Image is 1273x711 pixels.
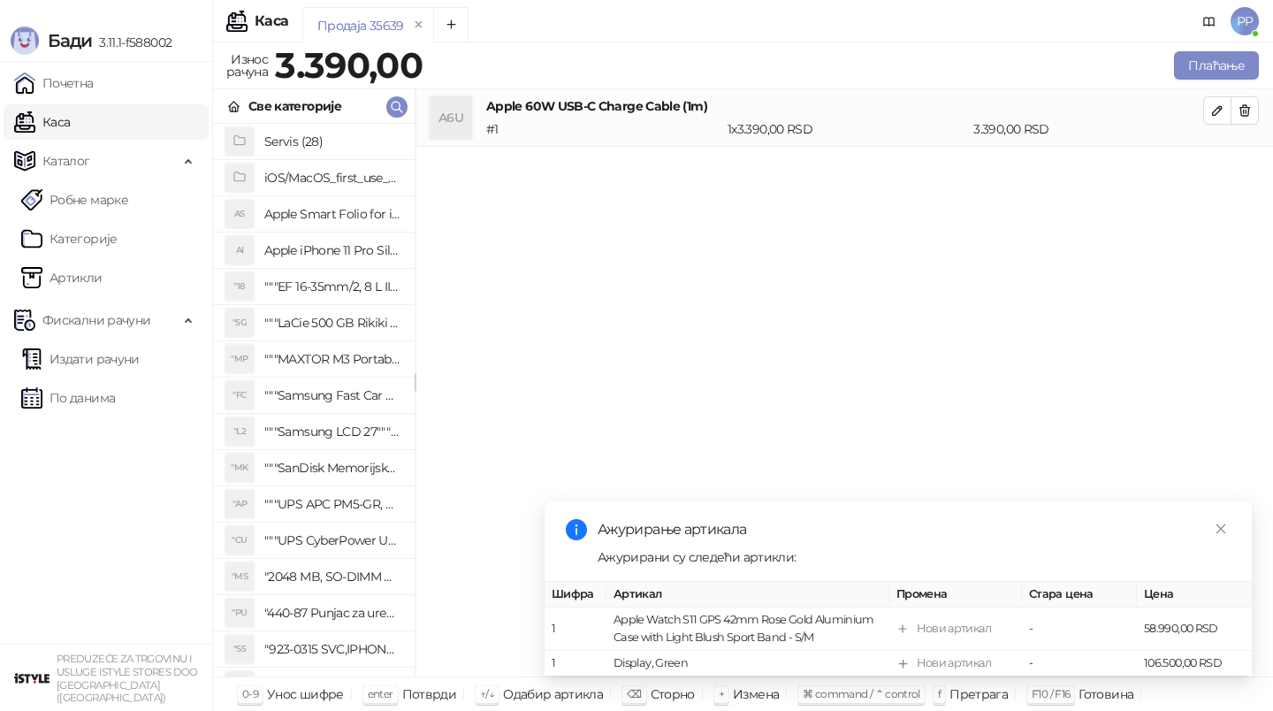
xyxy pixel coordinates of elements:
div: AI [225,236,254,264]
small: PREDUZEĆE ZA TRGOVINU I USLUGE ISTYLE STORES DOO [GEOGRAPHIC_DATA] ([GEOGRAPHIC_DATA]) [57,653,198,704]
th: Промена [889,582,1022,608]
a: Категорије [21,221,118,256]
a: Издати рачуни [21,341,140,377]
h4: """Samsung LCD 27"""" C27F390FHUXEN""" [264,417,400,446]
h4: """UPS APC PM5-GR, Essential Surge Arrest,5 utic_nica""" [264,490,400,518]
h4: """LaCie 500 GB Rikiki USB 3.0 / Ultra Compact & Resistant aluminum / USB 3.0 / 2.5""""""" [264,309,400,337]
span: Бади [48,30,92,51]
h4: "2048 MB, SO-DIMM DDRII, 667 MHz, Napajanje 1,8 0,1 V, Latencija CL5" [264,562,400,591]
a: По данима [21,380,115,416]
h4: """UPS CyberPower UT650EG, 650VA/360W , line-int., s_uko, desktop""" [264,526,400,554]
h4: Apple iPhone 11 Pro Silicone Case - Black [264,236,400,264]
th: Артикал [606,582,889,608]
button: remove [408,18,431,33]
div: 1 x 3.390,00 RSD [724,119,970,139]
h4: "923-0315 SVC,IPHONE 5/5S BATTERY REMOVAL TRAY Držač za iPhone sa kojim se otvara display [264,635,400,663]
td: 106.500,00 RSD [1137,651,1252,677]
h4: Apple 60W USB-C Charge Cable (1m) [486,96,1203,116]
h4: """EF 16-35mm/2, 8 L III USM""" [264,272,400,301]
strong: 3.390,00 [275,43,423,87]
td: 1 [545,651,606,677]
div: Каса [255,14,288,28]
div: Ажурирање артикала [598,519,1231,540]
div: "5G [225,309,254,337]
span: PP [1231,7,1259,35]
h4: """SanDisk Memorijska kartica 256GB microSDXC sa SD adapterom SDSQXA1-256G-GN6MA - Extreme PLUS, ... [264,454,400,482]
div: Унос шифре [267,683,344,706]
span: Каталог [42,143,90,179]
a: ArtikliАртикли [21,260,103,295]
div: Потврди [402,683,457,706]
h4: "440-87 Punjac za uredjaje sa micro USB portom 4/1, Stand." [264,599,400,627]
span: + [719,687,724,700]
div: "MP [225,345,254,373]
img: Logo [11,27,39,55]
button: Плаћање [1174,51,1259,80]
div: "CU [225,526,254,554]
div: "S5 [225,635,254,663]
div: "MS [225,562,254,591]
span: close [1215,523,1227,535]
span: info-circle [566,519,587,540]
span: F10 / F16 [1032,687,1070,700]
div: Све категорије [248,96,341,116]
span: f [938,687,941,700]
td: Display, Green [606,651,889,677]
span: Фискални рачуни [42,302,150,338]
div: grid [213,124,415,677]
td: - [1022,608,1137,651]
div: "PU [225,599,254,627]
h4: iOS/MacOS_first_use_assistance (4) [264,164,400,192]
div: Измена [733,683,779,706]
div: Претрага [949,683,1008,706]
th: Стара цена [1022,582,1137,608]
h4: """Samsung Fast Car Charge Adapter, brzi auto punja_, boja crna""" [264,381,400,409]
div: AS [225,200,254,228]
div: "SD [225,671,254,700]
div: "L2 [225,417,254,446]
h4: Apple Smart Folio for iPad mini (A17 Pro) - Sage [264,200,400,228]
div: # 1 [483,119,724,139]
a: Каса [14,104,70,140]
span: 3.11.1-f588002 [92,34,172,50]
h4: "923-0448 SVC,IPHONE,TOURQUE DRIVER KIT .65KGF- CM Šrafciger " [264,671,400,700]
div: "AP [225,490,254,518]
td: Apple Watch S11 GPS 42mm Rose Gold Aluminium Case with Light Blush Sport Band - S/M [606,608,889,651]
h4: Servis (28) [264,127,400,156]
a: Почетна [14,65,94,101]
td: - [1022,651,1137,677]
div: A6U [430,96,472,139]
div: Износ рачуна [223,48,271,83]
div: "FC [225,381,254,409]
span: 0-9 [242,687,258,700]
div: Одабир артикла [503,683,603,706]
div: Нови артикал [917,654,991,672]
div: "MK [225,454,254,482]
td: 58.990,00 RSD [1137,608,1252,651]
div: Ажурирани су следећи артикли: [598,547,1231,567]
span: ⌘ command / ⌃ control [803,687,920,700]
div: Сторно [651,683,695,706]
div: Нови артикал [917,620,991,638]
div: Продаја 35639 [317,16,404,35]
div: 3.390,00 RSD [970,119,1207,139]
a: Робне марке [21,182,128,218]
td: 1 [545,608,606,651]
span: ↑/↓ [480,687,494,700]
button: Add tab [433,7,469,42]
th: Цена [1137,582,1252,608]
a: Документација [1195,7,1223,35]
img: 64x64-companyLogo-77b92cf4-9946-4f36-9751-bf7bb5fd2c7d.png [14,661,50,696]
h4: """MAXTOR M3 Portable 2TB 2.5"""" crni eksterni hard disk HX-M201TCB/GM""" [264,345,400,373]
span: ⌫ [627,687,641,700]
span: enter [368,687,393,700]
div: "18 [225,272,254,301]
th: Шифра [545,582,606,608]
a: Close [1211,519,1231,539]
div: Готовина [1079,683,1133,706]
